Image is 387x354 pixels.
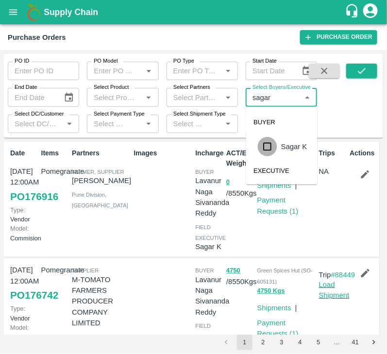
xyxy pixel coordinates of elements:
[173,110,226,118] label: Select Shipment Type
[72,334,128,350] span: sholapur , [GEOGRAPHIC_DATA]
[291,299,297,313] div: |
[8,62,79,80] input: Enter PO ID
[257,182,291,189] a: Shipments
[195,169,214,175] span: buyer
[10,304,37,322] p: Vendor
[195,268,214,273] span: buyer
[292,335,308,350] button: Go to page 4
[10,205,37,224] p: Vendor
[60,88,78,107] button: Choose date
[226,265,240,276] button: 4750
[10,323,37,341] p: Commision
[10,305,25,312] span: Type:
[222,118,235,130] button: Open
[142,65,155,77] button: Open
[195,241,226,252] p: Sagar K
[2,1,24,23] button: open drawer
[348,335,363,350] button: Go to page 41
[195,175,229,219] p: Lavanur Naga Sivananda Reddy
[44,7,98,17] b: Supply Chain
[173,84,210,91] label: Select Partners
[90,65,139,77] input: Enter PO Model
[298,62,316,80] button: Choose date
[329,338,345,347] div: …
[10,324,29,331] span: Model:
[319,148,346,158] p: Trips
[255,335,271,350] button: Go to page 2
[15,110,64,118] label: Select DC/Customer
[63,118,76,130] button: Open
[41,166,68,177] p: Pomegranate
[94,110,145,118] label: Select Payment Type
[134,148,191,158] p: Images
[311,335,326,350] button: Go to page 5
[345,3,362,21] div: customer-support
[72,268,99,273] span: Supplier
[15,84,37,91] label: End Date
[319,281,350,299] a: Load Shipment
[217,335,383,350] nav: pagination navigation
[226,176,253,199] p: / 8550 Kgs
[300,30,377,44] a: Purchase Order
[41,148,68,158] p: Items
[44,5,345,19] a: Supply Chain
[173,57,194,65] label: PO Type
[362,2,379,22] div: account of current user
[246,111,318,134] div: BUYER
[10,206,25,214] span: Type:
[319,270,355,280] p: Trip
[10,224,37,242] p: Commision
[169,91,219,103] input: Select Partners
[257,304,291,312] a: Shipments
[257,286,285,297] button: 4750 Kgs
[274,335,289,350] button: Go to page 3
[246,62,294,80] input: Start Date
[8,31,66,44] div: Purchase Orders
[257,268,313,284] span: Green Spices Hut (SO-605131)
[222,65,235,77] button: Open
[72,175,131,186] p: [PERSON_NAME]
[10,287,58,304] a: PO176742
[366,335,382,350] button: Go to next page
[142,118,155,130] button: Open
[281,141,307,152] div: Sagar K
[169,118,206,130] input: Select Shipment Type
[41,265,68,275] p: Pomegranate
[226,148,253,169] p: ACT/EXP Weight
[94,84,129,91] label: Select Product
[331,271,355,279] a: #88449
[72,192,128,208] span: Pune Division , [GEOGRAPHIC_DATA]
[195,148,222,158] p: Incharge
[350,148,377,158] p: Actions
[142,91,155,104] button: Open
[24,2,44,22] img: logo
[252,84,311,91] label: Select Buyers/Executive
[10,225,29,232] span: Model:
[90,118,127,130] input: Select Payment Type
[10,148,37,158] p: Date
[72,274,130,328] p: M-TOMATO FARMERS PRODUCER COMPANY LIMITED
[8,88,56,106] input: End Date
[319,166,346,177] p: NA
[195,274,229,318] p: Lavanur Naga Sivananda Reddy
[252,57,277,65] label: Start Date
[10,166,37,188] p: [DATE] 12:00AM
[15,57,29,65] label: PO ID
[222,91,235,104] button: Open
[246,159,318,183] div: EXECUTIVE
[72,169,124,175] span: Farmer, Supplier
[10,188,58,205] a: PO176916
[257,319,299,337] a: Payment Requests (1)
[169,65,219,77] input: Enter PO Type
[90,91,139,103] input: Select Product
[226,265,253,287] p: / 8550 Kgs
[249,91,298,103] input: Select Buyers/Executive
[301,91,314,104] button: Close
[226,177,230,188] button: 0
[94,57,118,65] label: PO Model
[195,224,226,241] span: field executive
[11,118,60,130] input: Select DC/Customer
[195,323,226,339] span: field executive
[257,196,299,215] a: Payment Requests (1)
[10,265,37,287] p: [DATE] 12:00AM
